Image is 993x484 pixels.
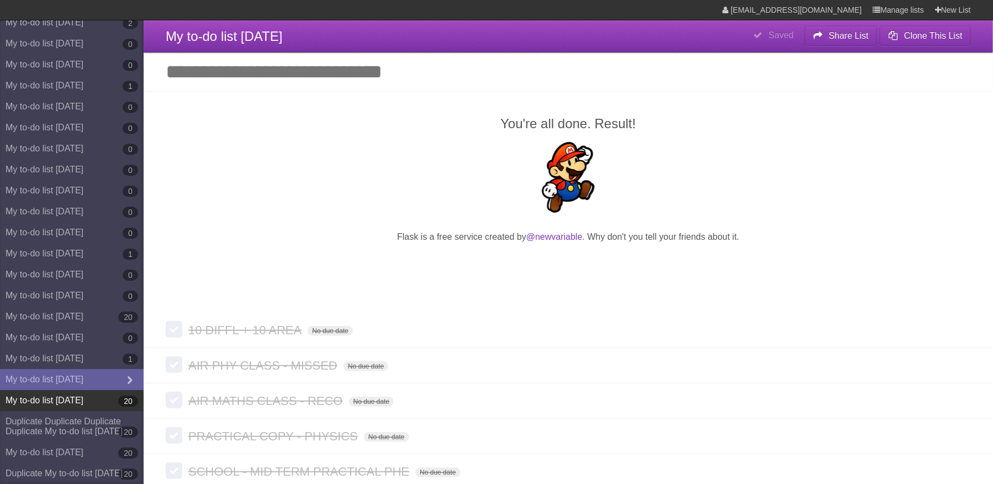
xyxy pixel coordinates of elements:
[123,144,138,155] b: 0
[118,469,138,480] b: 20
[123,207,138,218] b: 0
[166,427,182,444] label: Done
[349,397,394,407] span: No due date
[118,448,138,459] b: 20
[533,142,604,213] img: Super Mario
[123,354,138,365] b: 1
[123,333,138,344] b: 0
[166,230,971,244] p: Flask is a free service created by . Why don't you tell your friends about it.
[166,392,182,408] label: Done
[123,102,138,113] b: 0
[166,321,182,338] label: Done
[118,396,138,407] b: 20
[904,31,963,40] b: Clone This List
[188,394,346,408] span: AIR MATHS CLASS - RECO
[188,465,412,478] span: SCHOOL - MID TERM PRACTICAL PHE
[123,123,138,134] b: 0
[308,326,352,336] span: No due date
[166,356,182,373] label: Done
[118,427,138,438] b: 20
[415,467,460,477] span: No due date
[123,39,138,50] b: 0
[548,257,588,273] iframe: X Post Button
[123,81,138,92] b: 1
[123,18,138,29] b: 2
[118,312,138,323] b: 20
[829,31,869,40] b: Share List
[123,291,138,302] b: 0
[123,228,138,239] b: 0
[188,429,361,443] span: PRACTICAL COPY - PHYSICS
[805,26,878,46] button: Share List
[769,30,794,40] b: Saved
[166,29,283,44] span: My to-do list [DATE]
[344,361,388,371] span: No due date
[526,232,583,241] a: @newvariable
[166,462,182,479] label: Done
[364,432,409,442] span: No due date
[123,165,138,176] b: 0
[188,323,304,337] span: 10 DIFFL + 10 AREA
[123,249,138,260] b: 1
[123,270,138,281] b: 0
[123,60,138,71] b: 0
[123,186,138,197] b: 0
[880,26,971,46] button: Clone This List
[188,359,340,372] span: AIR PHY CLASS - MISSED
[166,114,971,134] h2: You're all done. Result!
